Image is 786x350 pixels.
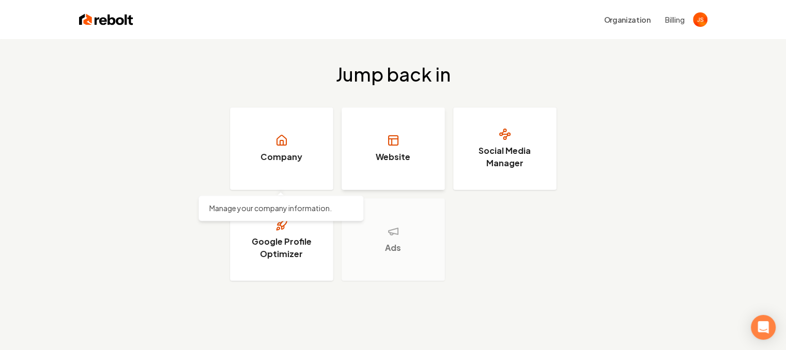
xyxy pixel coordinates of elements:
[466,145,544,169] h3: Social Media Manager
[209,203,353,213] p: Manage your company information.
[230,107,333,190] a: Company
[665,14,685,25] button: Billing
[336,64,451,85] h2: Jump back in
[243,235,320,260] h3: Google Profile Optimizer
[693,12,707,27] button: Open user button
[385,242,401,254] h3: Ads
[342,107,445,190] a: Website
[260,151,302,163] h3: Company
[598,10,657,29] button: Organization
[376,151,410,163] h3: Website
[693,12,707,27] img: Josh Sharman
[230,198,333,281] a: Google Profile Optimizer
[453,107,557,190] a: Social Media Manager
[751,315,776,340] div: Open Intercom Messenger
[79,12,133,27] img: Rebolt Logo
